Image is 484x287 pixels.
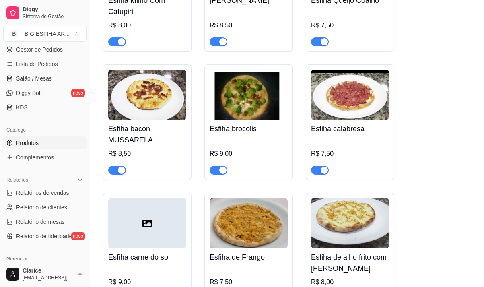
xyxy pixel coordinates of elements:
div: R$ 7,50 [311,149,389,159]
a: Complementos [3,151,87,164]
div: R$ 8,00 [108,21,186,30]
a: Relatório de fidelidadenovo [3,230,87,243]
div: R$ 7,50 [210,277,288,287]
a: Lista de Pedidos [3,58,87,70]
span: [EMAIL_ADDRESS][DOMAIN_NAME] [23,275,74,281]
span: Produtos [16,139,39,147]
span: Diggy [23,6,83,13]
span: Relatórios [6,177,28,183]
div: Catálogo [3,124,87,136]
h4: Esfiha de alho frito com [PERSON_NAME] [311,252,389,274]
div: Gerenciar [3,252,87,265]
span: Sistema de Gestão [23,13,83,20]
a: DiggySistema de Gestão [3,3,87,23]
span: Relatórios de vendas [16,189,69,197]
span: Lista de Pedidos [16,60,58,68]
button: Clarice[EMAIL_ADDRESS][DOMAIN_NAME] [3,264,87,284]
h4: Esfiha bacon MUSSARELA [108,123,186,146]
h4: Esfiha carne do sol [108,252,186,263]
span: Relatório de mesas [16,218,65,226]
a: Relatório de clientes [3,201,87,214]
span: Diggy Bot [16,89,41,97]
a: Relatório de mesas [3,215,87,228]
span: Complementos [16,153,54,161]
span: KDS [16,103,28,111]
span: Gestor de Pedidos [16,45,63,54]
span: Clarice [23,267,74,275]
img: product-image [210,70,288,120]
div: R$ 9,00 [108,277,186,287]
button: Select a team [3,26,87,42]
div: R$ 8,50 [108,149,186,159]
img: product-image [210,198,288,248]
div: R$ 8,00 [311,277,389,287]
div: R$ 7,50 [311,21,389,30]
a: Relatórios de vendas [3,186,87,199]
h4: Esfiha calabresa [311,123,389,134]
h4: Esfiha brocolis [210,123,288,134]
a: Diggy Botnovo [3,87,87,99]
div: R$ 9,00 [210,149,288,159]
img: product-image [311,70,389,120]
span: Salão / Mesas [16,74,52,83]
a: Produtos [3,136,87,149]
div: R$ 8,50 [210,21,288,30]
img: product-image [108,70,186,120]
img: product-image [311,198,389,248]
h4: Esfiha de Frango [210,252,288,263]
a: Salão / Mesas [3,72,87,85]
div: BIG ESFIHA AR ... [25,30,70,38]
span: Relatório de fidelidade [16,232,72,240]
span: B [10,30,18,38]
span: Relatório de clientes [16,203,67,211]
a: KDS [3,101,87,114]
a: Gestor de Pedidos [3,43,87,56]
